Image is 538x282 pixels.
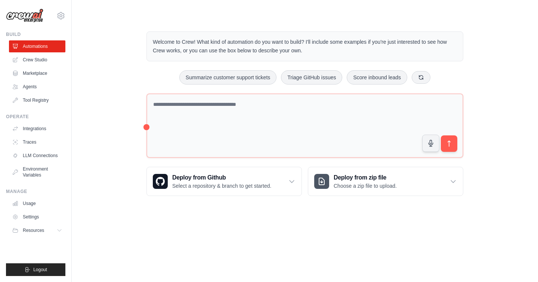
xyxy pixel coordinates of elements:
a: Traces [9,136,65,148]
h3: Deploy from zip file [334,173,397,182]
h3: Deploy from Github [172,173,271,182]
a: Crew Studio [9,54,65,66]
img: Logo [6,9,43,23]
a: LLM Connections [9,150,65,162]
a: Usage [9,197,65,209]
span: Logout [33,267,47,273]
span: Resources [23,227,44,233]
button: Summarize customer support tickets [179,70,276,85]
p: Welcome to Crew! What kind of automation do you want to build? I'll include some examples if you'... [153,38,457,55]
button: Logout [6,263,65,276]
a: Environment Variables [9,163,65,181]
div: Manage [6,188,65,194]
div: Operate [6,114,65,120]
p: Choose a zip file to upload. [334,182,397,190]
a: Settings [9,211,65,223]
a: Automations [9,40,65,52]
button: Score inbound leads [347,70,407,85]
a: Tool Registry [9,94,65,106]
a: Agents [9,81,65,93]
a: Marketplace [9,67,65,79]
p: Select a repository & branch to get started. [172,182,271,190]
div: Build [6,31,65,37]
button: Resources [9,224,65,236]
button: Triage GitHub issues [281,70,342,85]
a: Integrations [9,123,65,135]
